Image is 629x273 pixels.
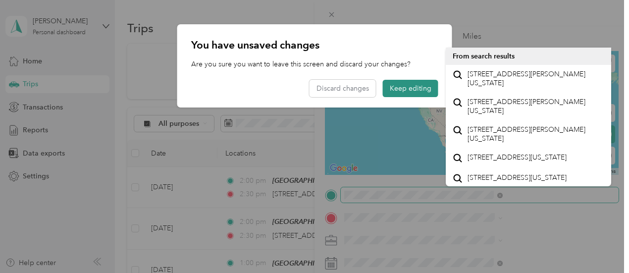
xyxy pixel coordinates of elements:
span: [STREET_ADDRESS][US_STATE] [468,153,567,162]
span: [STREET_ADDRESS][PERSON_NAME][US_STATE] [468,98,604,115]
span: [STREET_ADDRESS][US_STATE] [468,173,567,182]
span: From search results [453,52,515,60]
iframe: Everlance-gr Chat Button Frame [574,218,629,273]
span: [STREET_ADDRESS][PERSON_NAME][US_STATE] [468,70,604,87]
button: Discard changes [310,80,376,97]
span: [STREET_ADDRESS][PERSON_NAME][US_STATE] [468,125,604,143]
p: Are you sure you want to leave this screen and discard your changes? [191,59,438,69]
p: You have unsaved changes [191,38,438,52]
button: Keep editing [383,80,438,97]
